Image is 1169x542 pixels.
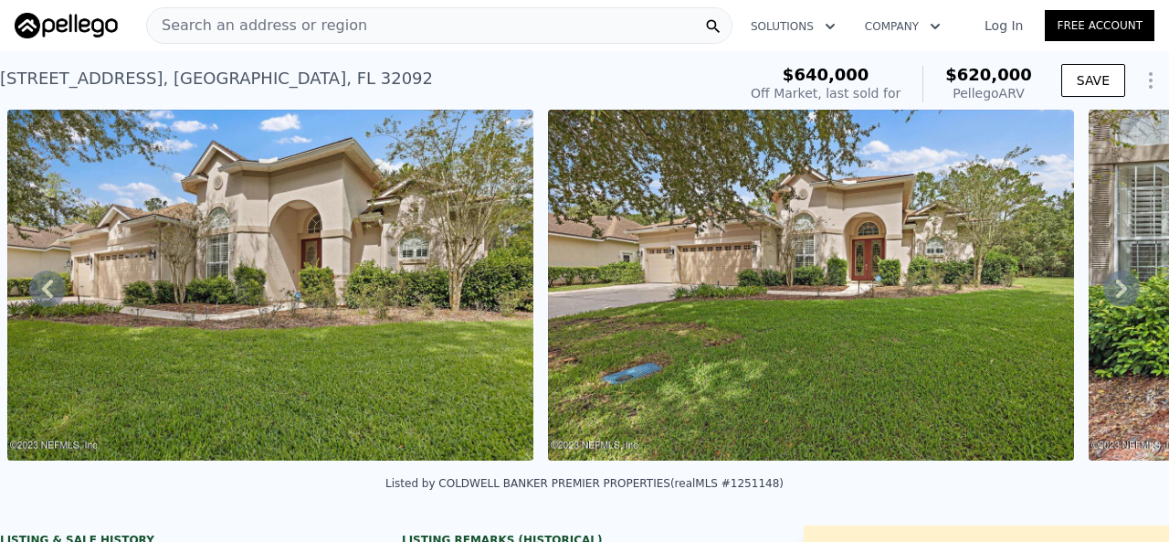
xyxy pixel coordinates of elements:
span: Search an address or region [147,15,367,37]
a: Log In [963,16,1045,35]
button: SAVE [1061,64,1125,97]
img: Pellego [15,13,118,38]
span: $620,000 [945,65,1032,84]
div: Pellego ARV [945,84,1032,102]
img: Sale: 69139618 Parcel: 52409848 [7,110,533,461]
span: $640,000 [783,65,869,84]
div: Off Market, last sold for [751,84,900,102]
div: Listed by COLDWELL BANKER PREMIER PROPERTIES (realMLS #1251148) [385,477,784,490]
button: Company [850,10,955,43]
a: Free Account [1045,10,1154,41]
img: Sale: 69139618 Parcel: 52409848 [548,110,1074,461]
button: Show Options [1132,62,1169,99]
button: Solutions [736,10,850,43]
